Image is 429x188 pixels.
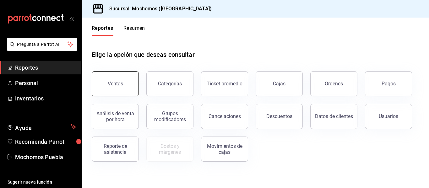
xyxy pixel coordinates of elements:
button: Reportes [92,25,113,36]
div: Análisis de venta por hora [96,110,135,122]
div: Reporte de asistencia [96,143,135,155]
span: Pregunta a Parrot AI [17,41,68,48]
a: Pregunta a Parrot AI [4,46,77,52]
div: Cajas [273,80,286,88]
div: Datos de clientes [315,113,353,119]
h1: Elige la opción que deseas consultar [92,50,195,59]
button: Usuarios [365,104,412,129]
button: Datos de clientes [310,104,357,129]
button: Pagos [365,71,412,96]
button: Contrata inventarios para ver este reporte [146,137,193,162]
span: Mochomos Puebla [15,153,76,161]
div: Costos y márgenes [150,143,189,155]
span: Ayuda [15,123,68,131]
span: Sugerir nueva función [8,179,76,185]
div: navigation tabs [92,25,145,36]
button: Descuentos [256,104,303,129]
button: Ventas [92,71,139,96]
div: Pagos [382,81,396,87]
div: Ticket promedio [207,81,242,87]
h3: Sucursal: Mochomos ([GEOGRAPHIC_DATA]) [104,5,212,13]
div: Órdenes [325,81,343,87]
div: Descuentos [266,113,292,119]
button: Reporte de asistencia [92,137,139,162]
span: Inventarios [15,94,76,103]
button: Análisis de venta por hora [92,104,139,129]
div: Grupos modificadores [150,110,189,122]
div: Movimientos de cajas [205,143,244,155]
div: Usuarios [379,113,398,119]
div: Categorías [158,81,182,87]
div: Ventas [108,81,123,87]
span: Recomienda Parrot [15,137,76,146]
button: Pregunta a Parrot AI [7,38,77,51]
a: Cajas [256,71,303,96]
button: Ticket promedio [201,71,248,96]
button: Grupos modificadores [146,104,193,129]
button: Cancelaciones [201,104,248,129]
button: open_drawer_menu [69,16,74,21]
button: Órdenes [310,71,357,96]
span: Personal [15,79,76,87]
span: Reportes [15,63,76,72]
button: Movimientos de cajas [201,137,248,162]
button: Resumen [123,25,145,36]
button: Categorías [146,71,193,96]
div: Cancelaciones [209,113,241,119]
